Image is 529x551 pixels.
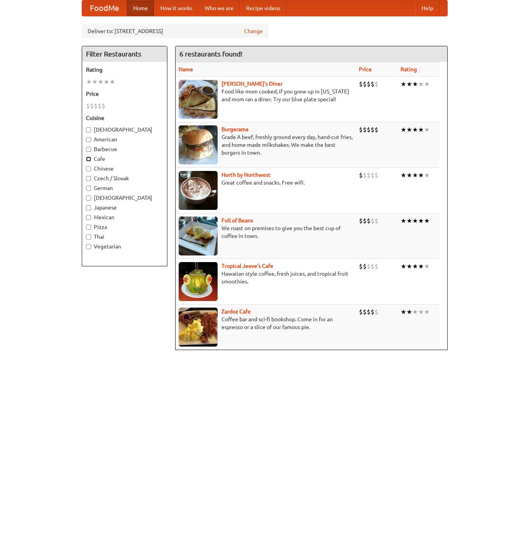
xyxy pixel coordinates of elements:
[418,171,424,180] li: ★
[424,125,430,134] li: ★
[374,262,378,271] li: $
[179,308,218,347] img: zardoz.jpg
[406,217,412,225] li: ★
[86,90,163,98] h5: Price
[221,172,271,178] a: North by Northwest
[359,171,363,180] li: $
[221,217,253,224] b: Full of Beans
[367,262,371,271] li: $
[363,308,367,316] li: $
[221,263,273,269] a: Tropical Jeeve's Cafe
[86,174,163,182] label: Czech / Slovak
[221,81,283,87] a: [PERSON_NAME]'s Diner
[127,0,154,16] a: Home
[179,88,353,103] p: Food like mom cooked, if you grew up in [US_STATE] and mom ran a diner. Try our blue plate special!
[86,145,163,153] label: Barbecue
[374,171,378,180] li: $
[401,217,406,225] li: ★
[406,80,412,88] li: ★
[359,125,363,134] li: $
[363,80,367,88] li: $
[86,176,91,181] input: Czech / Slovak
[418,308,424,316] li: ★
[86,126,163,134] label: [DEMOGRAPHIC_DATA]
[90,102,94,110] li: $
[401,66,417,72] a: Rating
[412,171,418,180] li: ★
[86,215,91,220] input: Mexican
[179,224,353,240] p: We roast on premises to give you the best cup of coffee in town.
[424,262,430,271] li: ★
[418,125,424,134] li: ★
[154,0,199,16] a: How it works
[86,233,163,241] label: Thai
[363,262,367,271] li: $
[401,262,406,271] li: ★
[179,80,218,119] img: sallys.jpg
[199,0,240,16] a: Who we are
[412,262,418,271] li: ★
[401,171,406,180] li: ★
[418,262,424,271] li: ★
[82,46,167,62] h4: Filter Restaurants
[179,179,353,187] p: Great coffee and snacks. Free wifi.
[418,80,424,88] li: ★
[98,102,102,110] li: $
[359,66,372,72] a: Price
[179,217,218,255] img: beans.jpg
[86,102,90,110] li: $
[401,308,406,316] li: ★
[371,217,374,225] li: $
[359,80,363,88] li: $
[86,194,163,202] label: [DEMOGRAPHIC_DATA]
[406,308,412,316] li: ★
[94,102,98,110] li: $
[86,204,163,211] label: Japanese
[424,217,430,225] li: ★
[374,125,378,134] li: $
[86,166,91,171] input: Chinese
[374,308,378,316] li: $
[406,262,412,271] li: ★
[418,217,424,225] li: ★
[82,24,269,38] div: Deliver to: [STREET_ADDRESS]
[86,77,92,86] li: ★
[367,80,371,88] li: $
[401,125,406,134] li: ★
[374,217,378,225] li: $
[109,77,115,86] li: ★
[221,126,248,132] a: Burgerama
[92,77,98,86] li: ★
[102,102,105,110] li: $
[82,0,127,16] a: FoodMe
[359,308,363,316] li: $
[359,262,363,271] li: $
[367,171,371,180] li: $
[424,171,430,180] li: ★
[86,195,91,201] input: [DEMOGRAPHIC_DATA]
[98,77,104,86] li: ★
[86,137,91,142] input: American
[86,66,163,74] h5: Rating
[412,125,418,134] li: ★
[86,244,91,249] input: Vegetarian
[179,171,218,210] img: north.jpg
[179,270,353,285] p: Hawaiian style coffee, fresh juices, and tropical fruit smoothies.
[86,213,163,221] label: Mexican
[86,186,91,191] input: German
[86,155,163,163] label: Cafe
[179,66,193,72] a: Name
[86,157,91,162] input: Cafe
[374,80,378,88] li: $
[363,171,367,180] li: $
[371,308,374,316] li: $
[86,225,91,230] input: Pizza
[363,217,367,225] li: $
[363,125,367,134] li: $
[86,114,163,122] h5: Cuisine
[415,0,439,16] a: Help
[86,223,163,231] label: Pizza
[406,171,412,180] li: ★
